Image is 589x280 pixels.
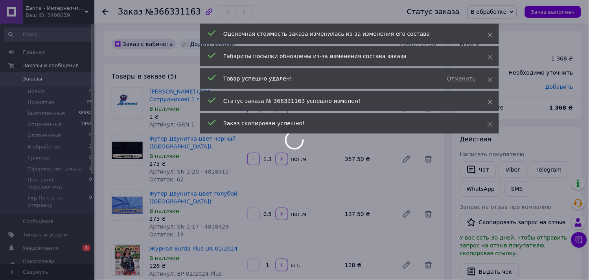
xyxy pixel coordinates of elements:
div: Оценочная стоимость заказа изменилась из-за изменения его состава [223,30,468,38]
div: Заказ скопирован успешно! [223,119,468,127]
div: Товар успешно удален! [223,75,438,82]
div: Габариты посылки обновлены из-за изменения состава заказа [223,52,468,60]
div: Статус заказа № 366331163 успешно изменен! [223,97,468,105]
span: Отменить [447,75,476,82]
